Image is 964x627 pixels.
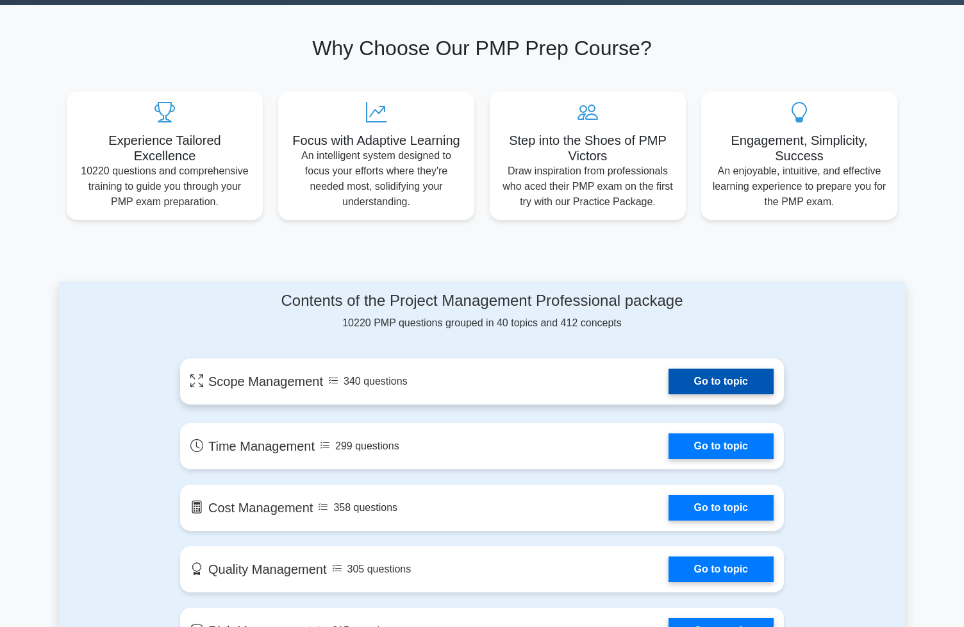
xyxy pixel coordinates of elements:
a: Go to topic [669,495,774,521]
p: Draw inspiration from professionals who aced their PMP exam on the first try with our Practice Pa... [500,163,676,210]
a: Go to topic [669,556,774,582]
p: An enjoyable, intuitive, and effective learning experience to prepare you for the PMP exam. [711,163,887,210]
h2: Why Choose Our PMP Prep Course? [67,36,897,60]
h4: Contents of the Project Management Professional package [180,292,784,310]
h5: Step into the Shoes of PMP Victors [500,133,676,163]
h5: Experience Tailored Excellence [77,133,253,163]
p: 10220 questions and comprehensive training to guide you through your PMP exam preparation. [77,163,253,210]
h5: Focus with Adaptive Learning [288,133,464,148]
a: Go to topic [669,369,774,394]
p: An intelligent system designed to focus your efforts where they're needed most, solidifying your ... [288,148,464,210]
div: 10220 PMP questions grouped in 40 topics and 412 concepts [180,292,784,331]
a: Go to topic [669,433,774,459]
h5: Engagement, Simplicity, Success [711,133,887,163]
